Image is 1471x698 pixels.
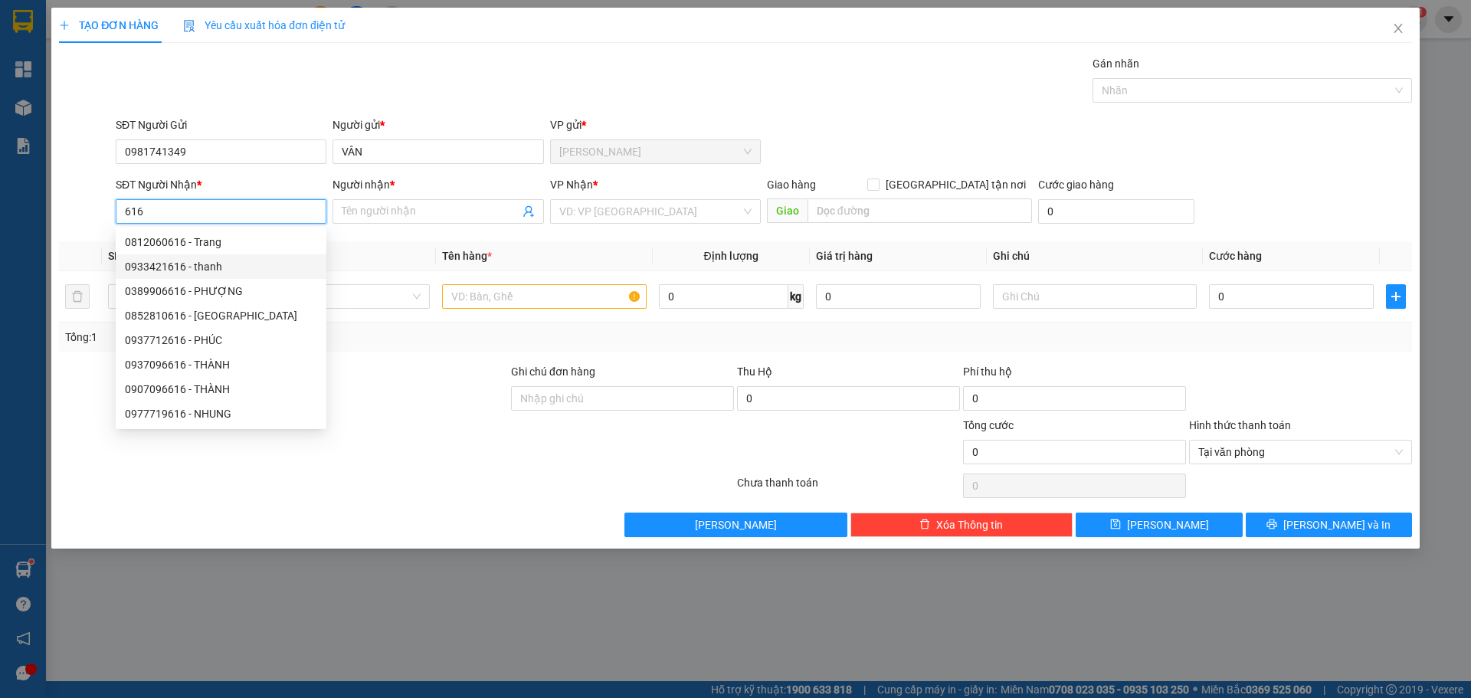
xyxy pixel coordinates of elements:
input: Cước giao hàng [1038,199,1194,224]
div: 0907096616 - THÀNH [125,381,317,398]
span: close [1392,22,1404,34]
input: Dọc đường [808,198,1032,223]
span: Khác [235,285,421,308]
div: Tổng: 1 [65,329,568,346]
button: delete [65,284,90,309]
div: 0933421616 - thanh [125,258,317,275]
div: VP gửi [550,116,761,133]
span: plus [1387,290,1405,303]
span: Cao Tốc [559,140,752,163]
span: Tại văn phòng [1198,441,1403,464]
div: 0937712616 - PHÚC [125,332,317,349]
span: Cước hàng [1209,250,1262,262]
div: Người nhận [333,176,543,193]
label: Cước giao hàng [1038,179,1114,191]
span: printer [1266,519,1277,531]
span: Xóa Thông tin [936,516,1003,533]
span: SL [108,250,120,262]
div: Chưa thanh toán [735,474,962,501]
div: 0852810616 - HÀ [116,303,326,328]
button: deleteXóa Thông tin [850,513,1073,537]
div: 0389906616 - PHƯỢNG [116,279,326,303]
span: Giao [767,198,808,223]
label: Gán nhãn [1093,57,1139,70]
div: Người gửi [333,116,543,133]
text: CTTLT1510250033 [71,73,279,100]
span: plus [59,20,70,31]
div: SĐT Người Nhận [116,176,326,193]
span: Giao hàng [767,179,816,191]
input: VD: Bàn, Ghế [442,284,646,309]
span: TẠO ĐƠN HÀNG [59,19,159,31]
div: 0933421616 - thanh [116,254,326,279]
button: save[PERSON_NAME] [1076,513,1242,537]
label: Ghi chú đơn hàng [511,365,595,378]
span: delete [919,519,930,531]
span: save [1110,519,1121,531]
div: 0812060616 - Trang [125,234,317,251]
div: 0812060616 - Trang [116,230,326,254]
div: SĐT Người Gửi [116,116,326,133]
span: [GEOGRAPHIC_DATA] tận nơi [880,176,1032,193]
span: user-add [523,205,535,218]
div: [PERSON_NAME] [8,110,341,150]
input: 0 [816,284,981,309]
span: Định lượng [704,250,758,262]
input: Ghi chú đơn hàng [511,386,734,411]
div: 0907096616 - THÀNH [116,377,326,401]
input: Ghi Chú [993,284,1197,309]
button: plus [1386,284,1406,309]
div: 0977719616 - NHUNG [125,405,317,422]
button: printer[PERSON_NAME] và In [1246,513,1412,537]
span: Tổng cước [963,419,1014,431]
span: Thu Hộ [737,365,772,378]
div: 0977719616 - NHUNG [116,401,326,426]
button: [PERSON_NAME] [624,513,847,537]
span: [PERSON_NAME] và In [1283,516,1391,533]
div: 0852810616 - [GEOGRAPHIC_DATA] [125,307,317,324]
button: Close [1377,8,1420,51]
span: Giá trị hàng [816,250,873,262]
div: 0937712616 - PHÚC [116,328,326,352]
div: 0937096616 - THÀNH [125,356,317,373]
div: 0937096616 - THÀNH [116,352,326,377]
th: Ghi chú [987,241,1203,271]
span: [PERSON_NAME] [695,516,777,533]
div: 0389906616 - PHƯỢNG [125,283,317,300]
label: Hình thức thanh toán [1189,419,1291,431]
span: Tên hàng [442,250,492,262]
span: [PERSON_NAME] [1127,516,1209,533]
span: kg [788,284,804,309]
img: icon [183,20,195,32]
span: Yêu cầu xuất hóa đơn điện tử [183,19,345,31]
div: Phí thu hộ [963,363,1186,386]
span: VP Nhận [550,179,593,191]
